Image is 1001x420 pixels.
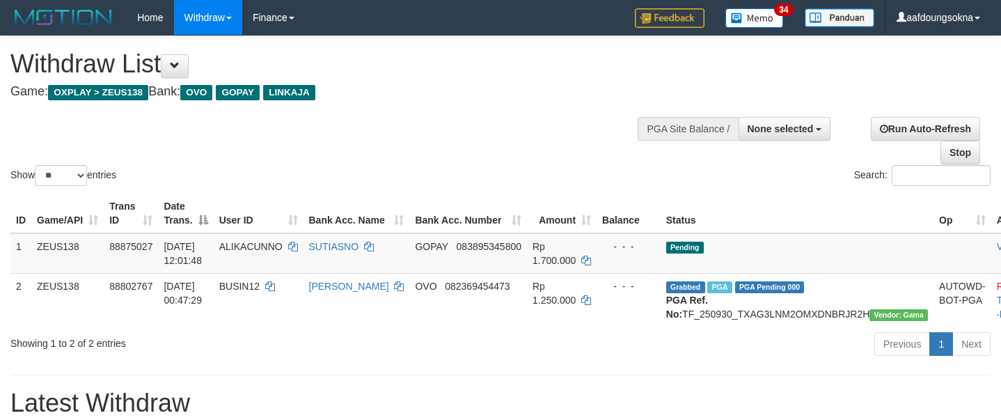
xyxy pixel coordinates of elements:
[10,7,116,28] img: MOTION_logo.png
[666,295,708,320] b: PGA Ref. No:
[10,85,654,99] h4: Game: Bank:
[661,273,933,327] td: TF_250930_TXAG3LNM2OMXDNBRJR2H
[805,8,874,27] img: panduan.png
[666,242,704,254] span: Pending
[164,241,202,266] span: [DATE] 12:01:48
[10,331,407,350] div: Showing 1 to 2 of 2 entries
[10,165,116,186] label: Show entries
[533,281,576,306] span: Rp 1.250.000
[409,194,527,233] th: Bank Acc. Number: activate to sort column ascending
[415,241,448,252] span: GOPAY
[602,279,655,293] div: - - -
[309,281,389,292] a: [PERSON_NAME]
[854,165,991,186] label: Search:
[707,281,732,293] span: Marked by aafsreyleap
[309,241,359,252] a: SUTIASNO
[661,194,933,233] th: Status
[164,281,202,306] span: [DATE] 00:47:29
[158,194,213,233] th: Date Trans.: activate to sort column descending
[219,241,283,252] span: ALIKACUNNO
[31,233,104,274] td: ZEUS138
[10,233,31,274] td: 1
[929,332,953,356] a: 1
[527,194,597,233] th: Amount: activate to sort column ascending
[940,141,980,164] a: Stop
[35,165,87,186] select: Showentries
[725,8,784,28] img: Button%20Memo.svg
[892,165,991,186] input: Search:
[457,241,521,252] span: Copy 083895345800 to clipboard
[180,85,212,100] span: OVO
[638,117,738,141] div: PGA Site Balance /
[415,281,436,292] span: OVO
[104,194,158,233] th: Trans ID: activate to sort column ascending
[602,240,655,254] div: - - -
[952,332,991,356] a: Next
[109,281,152,292] span: 88802767
[10,389,991,417] h1: Latest Withdraw
[635,8,704,28] img: Feedback.jpg
[304,194,410,233] th: Bank Acc. Name: activate to sort column ascending
[933,194,991,233] th: Op: activate to sort column ascending
[10,273,31,327] td: 2
[214,194,304,233] th: User ID: activate to sort column ascending
[933,273,991,327] td: AUTOWD-BOT-PGA
[739,117,831,141] button: None selected
[31,194,104,233] th: Game/API: activate to sort column ascending
[748,123,814,134] span: None selected
[48,85,148,100] span: OXPLAY > ZEUS138
[10,50,654,78] h1: Withdraw List
[445,281,510,292] span: Copy 082369454473 to clipboard
[10,194,31,233] th: ID
[666,281,705,293] span: Grabbed
[109,241,152,252] span: 88875027
[735,281,805,293] span: PGA Pending
[263,85,315,100] span: LINKAJA
[219,281,260,292] span: BUSIN12
[31,273,104,327] td: ZEUS138
[216,85,260,100] span: GOPAY
[597,194,661,233] th: Balance
[533,241,576,266] span: Rp 1.700.000
[874,332,930,356] a: Previous
[871,117,980,141] a: Run Auto-Refresh
[774,3,793,16] span: 34
[869,309,928,321] span: Vendor URL: https://trx31.1velocity.biz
